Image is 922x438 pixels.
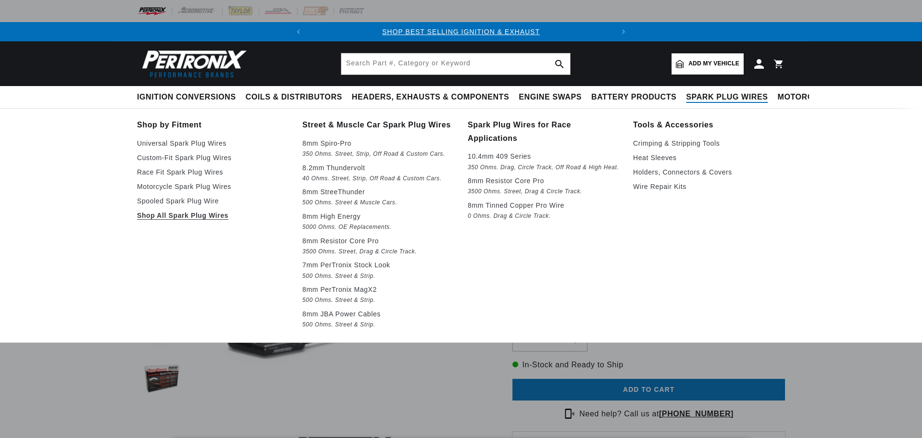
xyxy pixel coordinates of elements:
a: 8mm StreeThunder 500 Ohms. Street & Muscle Cars. [302,186,454,208]
summary: Coils & Distributors [241,86,347,109]
em: 40 Ohms. Street, Strip, Off Road & Custom Cars. [302,174,454,184]
p: 8mm StreeThunder [302,186,454,198]
a: Shop by Fitment [137,118,289,132]
em: 0 Ohms. Drag & Circle Track. [468,211,620,221]
summary: Ignition Conversions [137,86,241,109]
div: 1 of 2 [308,26,614,37]
a: [PHONE_NUMBER] [659,410,734,418]
p: In-Stock and Ready to Ship [512,359,785,371]
p: Need help? Call us at [579,408,734,420]
a: 7mm PerTronix Stock Look 500 Ohms. Street & Strip. [302,259,454,281]
p: 10.4mm 409 Series [468,150,620,162]
p: 8mm Tinned Copper Pro Wire [468,200,620,211]
a: Spooled Spark Plug Wire [137,195,289,207]
p: 8mm PerTronix MagX2 [302,284,454,295]
a: Crimping & Stripping Tools [633,138,785,149]
a: 8mm Spiro-Pro 350 Ohms. Street, Strip, Off Road & Custom Cars. [302,138,454,159]
a: Shop All Spark Plug Wires [137,210,289,221]
span: Headers, Exhausts & Components [352,92,509,102]
a: 8mm Resistor Core Pro 3500 Ohms. Street, Drag & Circle Track. [302,235,454,257]
a: 8mm High Energy 5000 Ohms. OE Replacements. [302,211,454,232]
a: 8mm Tinned Copper Pro Wire 0 Ohms. Drag & Circle Track. [468,200,620,221]
span: Battery Products [591,92,676,102]
a: 8.2mm Thundervolt 40 Ohms. Street, Strip, Off Road & Custom Cars. [302,162,454,184]
p: 8.2mm Thundervolt [302,162,454,174]
em: 500 Ohms. Street & Muscle Cars. [302,198,454,208]
em: 5000 Ohms. OE Replacements. [302,222,454,232]
p: 8mm Spiro-Pro [302,138,454,149]
a: Spark Plug Wires for Race Applications [468,118,620,145]
summary: Engine Swaps [514,86,586,109]
span: Coils & Distributors [246,92,342,102]
a: Wire Repair Kits [633,181,785,192]
a: 8mm Resistor Core Pro 3500 Ohms. Street, Drag & Circle Track. [468,175,620,197]
span: Spark Plug Wires [686,92,768,102]
span: Motorcycle [778,92,835,102]
button: search button [549,53,570,75]
a: 8mm JBA Power Cables 500 Ohms. Street & Strip. [302,308,454,330]
button: Load image 5 in gallery view [137,356,185,404]
button: Add to cart [512,379,785,400]
img: Pertronix [137,47,248,80]
slideshow-component: Translation missing: en.sections.announcements.announcement_bar [113,22,809,41]
em: 350 Ohms. Drag, Circle Track, Off Road & High Heat. [468,163,620,173]
summary: Spark Plug Wires [681,86,772,109]
p: 7mm PerTronix Stock Look [302,259,454,271]
button: Translation missing: en.sections.announcements.next_announcement [614,22,633,41]
p: 8mm JBA Power Cables [302,308,454,320]
div: Announcement [308,26,614,37]
a: Heat Sleeves [633,152,785,163]
em: 500 Ohms. Street & Strip. [302,271,454,281]
input: Search Part #, Category or Keyword [341,53,570,75]
em: 500 Ohms. Street & Strip. [302,295,454,305]
em: 3500 Ohms. Street, Drag & Circle Track. [468,187,620,197]
summary: Battery Products [586,86,681,109]
p: 8mm Resistor Core Pro [468,175,620,187]
a: SHOP BEST SELLING IGNITION & EXHAUST [382,28,540,36]
em: 3500 Ohms. Street, Drag & Circle Track. [302,247,454,257]
summary: Headers, Exhausts & Components [347,86,514,109]
em: 350 Ohms. Street, Strip, Off Road & Custom Cars. [302,149,454,159]
span: Ignition Conversions [137,92,236,102]
p: 8mm High Energy [302,211,454,222]
a: Custom-Fit Spark Plug Wires [137,152,289,163]
button: Translation missing: en.sections.announcements.previous_announcement [289,22,308,41]
summary: Motorcycle [773,86,840,109]
a: Tools & Accessories [633,118,785,132]
a: 8mm PerTronix MagX2 500 Ohms. Street & Strip. [302,284,454,305]
a: Street & Muscle Car Spark Plug Wires [302,118,454,132]
a: 10.4mm 409 Series 350 Ohms. Drag, Circle Track, Off Road & High Heat. [468,150,620,172]
a: Motorcycle Spark Plug Wires [137,181,289,192]
a: Holders, Connectors & Covers [633,166,785,178]
em: 500 Ohms. Street & Strip. [302,320,454,330]
span: Add my vehicle [688,59,739,68]
span: Engine Swaps [519,92,582,102]
p: 8mm Resistor Core Pro [302,235,454,247]
a: Race Fit Spark Plug Wires [137,166,289,178]
a: Universal Spark Plug Wires [137,138,289,149]
a: Add my vehicle [672,53,744,75]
